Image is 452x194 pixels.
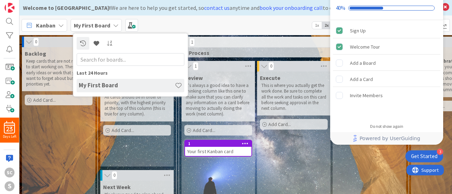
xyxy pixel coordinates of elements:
span: 23 [6,127,13,132]
p: It's always a good idea to have a thinking column like this one to make sure that you can clarify... [186,83,251,117]
h4: My First Board [79,82,175,89]
div: Add a Card is incomplete. [333,71,440,87]
div: S [5,181,14,191]
span: Add Card... [112,127,134,133]
div: Checklist progress: 40% [336,5,438,11]
div: Footer [330,132,443,145]
div: Checklist items [330,20,443,119]
span: 1 [193,62,198,70]
a: 1Your first Kanban card [184,140,252,157]
span: Add Card... [33,97,56,103]
span: Execute [260,74,280,81]
span: Next Week [103,183,131,190]
span: Add Card... [193,127,215,133]
img: Visit kanbanzone.com [5,3,14,13]
div: Last 24 Hours [77,69,184,77]
div: 1 [185,140,251,147]
span: 2x [322,22,331,29]
div: 1Your first Kanban card [185,140,251,156]
div: Sign Up [350,26,366,35]
div: Get Started [411,153,438,160]
div: Invite Members is incomplete. [333,88,440,103]
a: book your onboarding call [260,4,323,11]
div: 1 [188,141,251,146]
a: contact us [204,4,230,11]
span: 0 [268,62,274,70]
span: 0 [33,38,39,46]
p: Keep cards that are not ready yet to start working on. These can be early ideas or work that you ... [26,58,91,87]
b: My First Board [74,22,110,29]
span: Review [184,74,203,81]
input: Search for boards... [77,53,184,66]
span: 1 [189,38,195,46]
span: In Process [183,49,400,56]
div: Your first Kanban card [185,147,251,156]
div: We are here to help you get started, so anytime and to ensure we get you set up fast. Enjoy! [23,4,438,12]
span: Support [15,1,32,10]
span: 1x [312,22,322,29]
div: Welcome Tour is complete. [333,39,440,55]
div: Open Get Started checklist, remaining modules: 3 [405,150,443,162]
span: Kanban [36,21,55,30]
div: Add a Board is incomplete. [333,55,440,71]
span: Backlog [25,50,46,57]
a: Powered by UserGuiding [334,132,440,145]
div: 3 [437,149,443,155]
span: Add Card... [268,121,291,127]
div: SC [5,168,14,177]
div: 40% [336,5,345,11]
div: Do not show again [370,124,403,129]
div: Add a Board [350,59,376,67]
b: Welcome to [GEOGRAPHIC_DATA]! [23,4,111,11]
span: Powered by UserGuiding [359,134,420,143]
div: Welcome Tour [350,43,380,51]
div: Add a Card [350,75,373,83]
p: This is the main column to pull cards into Work In Progress (WIP). All cards should be in order o... [105,83,169,117]
div: Sign Up is complete. [333,23,440,38]
p: This is where you actually get the work done. Be sure to complete all the work and tasks on this ... [261,83,326,111]
span: 0 [112,171,117,180]
div: Invite Members [350,91,383,100]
